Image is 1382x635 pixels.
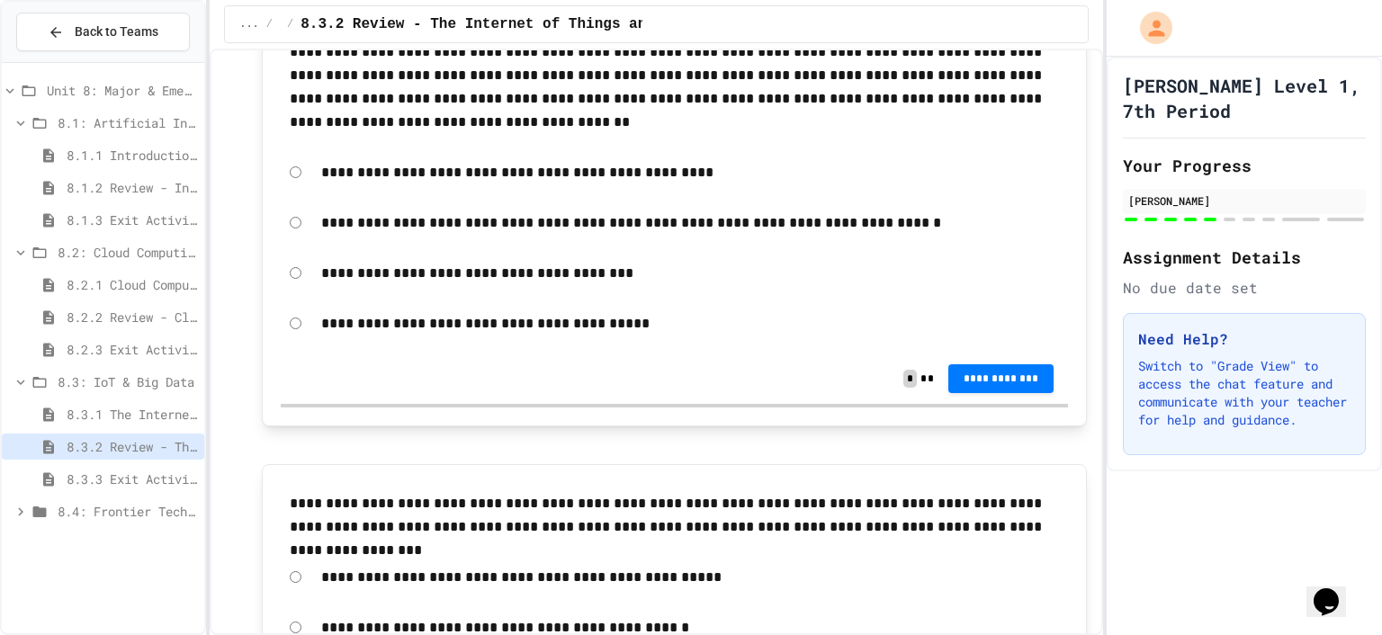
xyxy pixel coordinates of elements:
[58,113,197,132] span: 8.1: Artificial Intelligence Basics
[67,275,197,294] span: 8.2.1 Cloud Computing: Transforming the Digital World
[67,178,197,197] span: 8.1.2 Review - Introduction to Artificial Intelligence
[16,13,190,51] button: Back to Teams
[1306,563,1364,617] iframe: chat widget
[287,17,293,31] span: /
[67,470,197,488] span: 8.3.3 Exit Activity - IoT Data Detective Challenge
[67,437,197,456] span: 8.3.2 Review - The Internet of Things and Big Data
[239,17,259,31] span: ...
[58,243,197,262] span: 8.2: Cloud Computing
[67,308,197,326] span: 8.2.2 Review - Cloud Computing
[1128,192,1360,209] div: [PERSON_NAME]
[1123,245,1366,270] h2: Assignment Details
[67,405,197,424] span: 8.3.1 The Internet of Things and Big Data: Our Connected Digital World
[47,81,197,100] span: Unit 8: Major & Emerging Technologies
[1123,153,1366,178] h2: Your Progress
[67,340,197,359] span: 8.2.3 Exit Activity - Cloud Service Detective
[1123,277,1366,299] div: No due date set
[67,210,197,229] span: 8.1.3 Exit Activity - AI Detective
[301,13,732,35] span: 8.3.2 Review - The Internet of Things and Big Data
[1121,7,1177,49] div: My Account
[75,22,158,41] span: Back to Teams
[1138,357,1351,429] p: Switch to "Grade View" to access the chat feature and communicate with your teacher for help and ...
[266,17,273,31] span: /
[58,372,197,391] span: 8.3: IoT & Big Data
[67,146,197,165] span: 8.1.1 Introduction to Artificial Intelligence
[1138,328,1351,350] h3: Need Help?
[1123,73,1366,123] h1: [PERSON_NAME] Level 1, 7th Period
[58,502,197,521] span: 8.4: Frontier Tech Spotlight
